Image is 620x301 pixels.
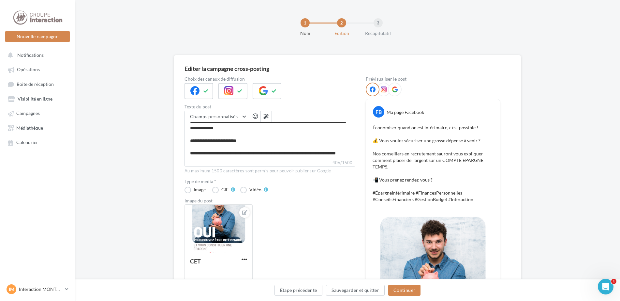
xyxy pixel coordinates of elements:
[326,285,385,296] button: Sauvegarder et quitter
[5,283,70,295] a: IM Interaction MONTPELLIER
[611,279,616,284] span: 1
[185,111,250,122] button: Champs personnalisés
[16,125,43,131] span: Médiathèque
[387,109,424,116] div: Ma page Facebook
[185,77,355,81] label: Choix des canaux de diffusion
[17,67,40,72] span: Opérations
[4,49,68,61] button: Notifications
[190,114,238,119] span: Champs personnalisés
[366,77,500,81] div: Prévisualiser le post
[4,107,71,119] a: Campagnes
[18,96,52,102] span: Visibilité en ligne
[274,285,323,296] button: Étape précédente
[185,198,355,203] div: Image du post
[373,124,493,203] p: Économiser quand on est intérimaire, c'est possible ! 💰 Vous voulez sécuriser une grosse dépense ...
[249,187,261,192] div: Vidéo
[19,286,62,293] p: Interaction MONTPELLIER
[373,106,384,118] div: FB
[357,30,399,37] div: Récapitulatif
[16,140,38,145] span: Calendrier
[17,52,44,58] span: Notifications
[4,63,71,75] a: Opérations
[185,159,355,166] label: 406/1500
[194,187,206,192] div: Image
[4,93,71,104] a: Visibilité en ligne
[598,279,613,294] iframe: Intercom live chat
[185,168,355,174] div: Au maximum 1500 caractères sont permis pour pouvoir publier sur Google
[221,187,229,192] div: GIF
[388,285,421,296] button: Continuer
[321,30,362,37] div: Edition
[185,66,269,71] div: Editer la campagne cross-posting
[16,111,40,116] span: Campagnes
[190,258,201,265] div: CET
[17,81,54,87] span: Boîte de réception
[374,18,383,27] div: 3
[4,122,71,134] a: Médiathèque
[284,30,326,37] div: Nom
[185,104,355,109] label: Texte du post
[301,18,310,27] div: 1
[5,31,70,42] button: Nouvelle campagne
[9,286,14,293] span: IM
[4,78,71,90] a: Boîte de réception
[185,179,355,184] label: Type de média *
[4,136,71,148] a: Calendrier
[337,18,346,27] div: 2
